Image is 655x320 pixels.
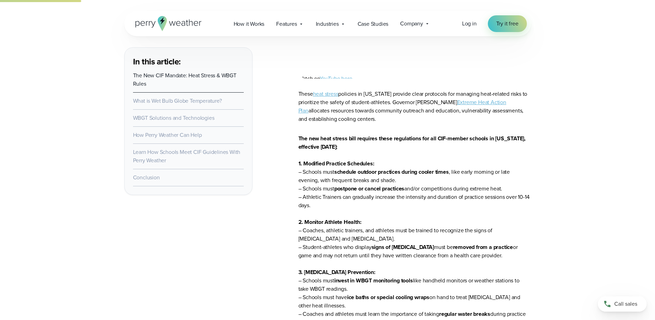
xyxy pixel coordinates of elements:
strong: schedule outdoor practices during cooler times [334,168,449,176]
a: What is Wet Bulb Globe Temperature? [133,97,222,105]
span: How it Works [234,20,265,28]
a: heat stress [313,90,338,98]
strong: 1. Modified Practice Schedules: [298,159,374,167]
a: The New CIF Mandate: Heat Stress & WBGT Rules [133,71,236,88]
strong: signs of [MEDICAL_DATA] [372,243,434,251]
a: WBGT Solutions and Technologies [133,114,215,122]
a: Case Studies [352,17,395,31]
a: Log in [462,19,477,28]
span: Try it free [496,19,518,28]
a: How it Works [228,17,271,31]
strong: ice baths or special cooling wraps [347,293,429,301]
a: Learn How Schools Meet CIF Guidelines With Perry Weather [133,148,241,164]
span: Call sales [614,300,637,308]
strong: removed from a practice [453,243,513,251]
h3: In this article: [133,56,244,67]
strong: regular water breaks [439,310,490,318]
strong: invest in WBGT monitoring tools [334,276,413,284]
span: Features [276,20,297,28]
a: Extreme Heat Action Plan [298,98,506,115]
span: Case Studies [358,20,389,28]
a: Conclusion [133,173,160,181]
a: How Perry Weather Can Help [133,131,202,139]
strong: 2. Monitor Athlete Health: [298,218,361,226]
a: Try it free [488,15,527,32]
span: Industries [316,20,339,28]
strong: The new heat stress bill requires these regulations for all CIF-member schools in [US_STATE], eff... [298,134,525,151]
a: Call sales [598,296,647,312]
strong: postpone or cancel practices [334,185,404,193]
strong: 3. [MEDICAL_DATA] Prevention: [298,268,375,276]
p: These policies in [US_STATE] provide clear protocols for managing heat-related risks to prioritiz... [298,90,531,123]
span: Company [400,19,423,28]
